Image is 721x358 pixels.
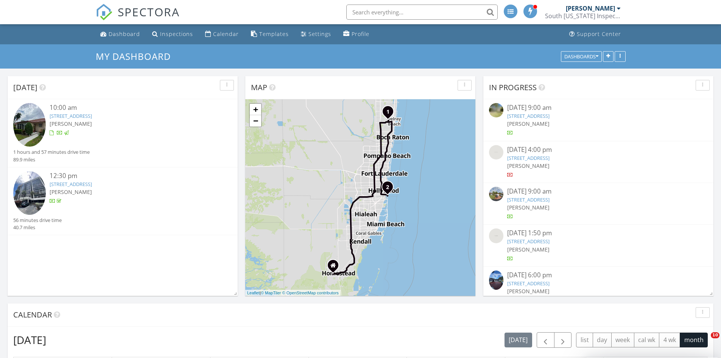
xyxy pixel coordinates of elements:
[250,104,261,115] a: Zoom in
[489,187,708,220] a: [DATE] 9:00 am [STREET_ADDRESS] [PERSON_NAME]
[489,145,708,179] a: [DATE] 4:00 pm [STREET_ADDRESS] [PERSON_NAME]
[507,196,550,203] a: [STREET_ADDRESS]
[386,185,389,190] i: 2
[593,333,612,347] button: day
[250,115,261,127] a: Zoom out
[507,288,550,295] span: [PERSON_NAME]
[507,246,550,253] span: [PERSON_NAME]
[247,291,260,295] a: Leaflet
[13,82,37,92] span: [DATE]
[13,224,62,231] div: 40.7 miles
[489,187,503,201] img: streetview
[489,270,708,304] a: [DATE] 6:00 pm [STREET_ADDRESS] [PERSON_NAME]
[13,103,46,147] img: 9364176%2Freports%2F4084bb09-152f-46e2-9424-d985762aa63a%2Fcover_photos%2F6H1SFwr2zdCjcN3JfxTH%2F...
[680,333,708,347] button: month
[160,30,193,38] div: Inspections
[505,333,532,347] button: [DATE]
[489,145,503,159] img: streetview
[561,51,602,62] button: Dashboards
[507,145,690,155] div: [DATE] 4:00 pm
[566,27,624,41] a: Support Center
[346,5,498,20] input: Search everything...
[507,120,550,127] span: [PERSON_NAME]
[489,82,537,92] span: In Progress
[507,155,550,161] a: [STREET_ADDRESS]
[388,111,392,116] div: 4810 NW 4th St C, Delray Beach, FL 33445
[97,27,143,41] a: Dashboard
[659,333,680,347] button: 4 wk
[566,5,615,12] div: [PERSON_NAME]
[489,270,503,290] img: 9331412%2Fcover_photos%2F6l3czSHBC0Q34810pWqs%2Fsmall.jpg
[576,333,593,347] button: list
[50,171,214,181] div: 12:30 pm
[695,332,713,350] iframe: Intercom live chat
[386,109,389,115] i: 1
[261,291,281,295] a: © MapTiler
[13,171,46,215] img: 9372872%2Fcover_photos%2FAMVp52R46DUzBfH5p48i%2Fsmall.jpg
[308,30,331,38] div: Settings
[333,265,338,270] div: 20120 SW 324th St, Homestead FL 33030
[507,238,550,245] a: [STREET_ADDRESS]
[352,30,369,38] div: Profile
[537,332,554,348] button: Previous month
[711,332,719,338] span: 10
[507,162,550,169] span: [PERSON_NAME]
[248,27,292,41] a: Templates
[118,4,180,20] span: SPECTORA
[507,270,690,280] div: [DATE] 6:00 pm
[202,27,242,41] a: Calendar
[489,103,503,117] img: streetview
[507,103,690,113] div: [DATE] 9:00 am
[213,30,239,38] div: Calendar
[489,228,708,262] a: [DATE] 1:50 pm [STREET_ADDRESS] [PERSON_NAME]
[298,27,334,41] a: Settings
[50,113,92,119] a: [STREET_ADDRESS]
[388,187,392,191] div: 2049 S Ocean Dr 706, Hallandale Beach, FL 33009
[245,290,341,296] div: |
[489,103,708,137] a: [DATE] 9:00 am [STREET_ADDRESS] [PERSON_NAME]
[13,217,62,224] div: 56 minutes drive time
[251,82,267,92] span: Map
[577,30,621,38] div: Support Center
[50,120,92,127] span: [PERSON_NAME]
[50,188,92,195] span: [PERSON_NAME]
[13,156,90,163] div: 89.9 miles
[259,30,289,38] div: Templates
[50,181,92,188] a: [STREET_ADDRESS]
[507,228,690,238] div: [DATE] 1:50 pm
[96,4,112,20] img: The Best Home Inspection Software - Spectora
[13,103,232,163] a: 10:00 am [STREET_ADDRESS] [PERSON_NAME] 1 hours and 57 minutes drive time 89.9 miles
[507,187,690,196] div: [DATE] 9:00 am
[545,12,621,20] div: South Florida Inspectors
[507,280,550,287] a: [STREET_ADDRESS]
[554,332,572,348] button: Next month
[564,54,598,59] div: Dashboards
[109,30,140,38] div: Dashboard
[489,228,503,243] img: streetview
[96,10,180,26] a: SPECTORA
[96,50,177,63] a: My Dashboard
[634,333,660,347] button: cal wk
[13,310,52,320] span: Calendar
[507,204,550,211] span: [PERSON_NAME]
[611,333,634,347] button: week
[50,103,214,113] div: 10:00 am
[507,113,550,119] a: [STREET_ADDRESS]
[13,332,46,347] h2: [DATE]
[282,291,339,295] a: © OpenStreetMap contributors
[340,27,372,41] a: Profile
[13,149,90,156] div: 1 hours and 57 minutes drive time
[149,27,196,41] a: Inspections
[13,171,232,231] a: 12:30 pm [STREET_ADDRESS] [PERSON_NAME] 56 minutes drive time 40.7 miles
